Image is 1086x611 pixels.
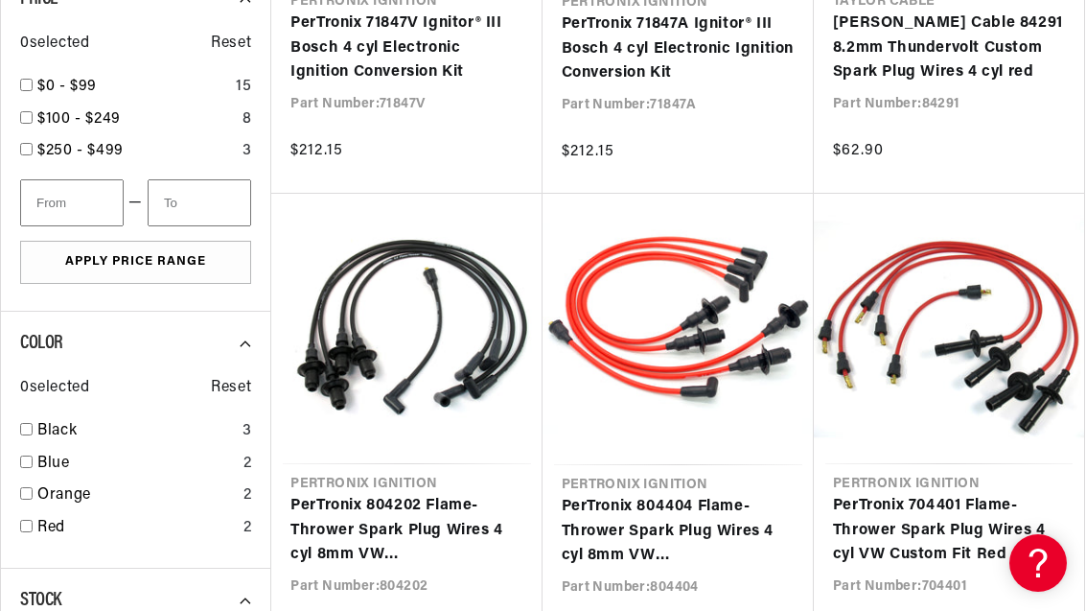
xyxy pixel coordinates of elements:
div: 2 [243,516,252,541]
span: Reset [211,376,251,401]
button: Apply Price Range [20,241,251,284]
input: To [148,179,251,226]
input: From [20,179,124,226]
a: Black [37,419,235,444]
span: $0 - $99 [37,79,97,94]
span: $250 - $499 [37,143,124,158]
a: PerTronix 71847A Ignitor® III Bosch 4 cyl Electronic Ignition Conversion Kit [562,12,795,86]
a: [PERSON_NAME] Cable 84291 8.2mm Thundervolt Custom Spark Plug Wires 4 cyl red [833,12,1065,85]
a: Red [37,516,236,541]
div: 2 [243,483,252,508]
div: 3 [243,139,252,164]
span: Stock [20,591,61,610]
div: 2 [243,452,252,477]
span: Reset [211,32,251,57]
a: PerTronix 704401 Flame-Thrower Spark Plug Wires 4 cyl VW Custom Fit Red [833,494,1065,568]
a: Blue [37,452,236,477]
a: PerTronix 71847V Ignitor® III Bosch 4 cyl Electronic Ignition Conversion Kit [290,12,522,85]
span: 0 selected [20,376,89,401]
div: 15 [236,75,251,100]
div: 8 [243,107,252,132]
span: 0 selected [20,32,89,57]
div: 3 [243,419,252,444]
span: — [128,191,143,216]
a: PerTronix 804404 Flame-Thrower Spark Plug Wires 4 cyl 8mm VW [DEMOGRAPHIC_DATA] Cap Red [562,495,795,569]
span: $100 - $249 [37,111,121,127]
a: Orange [37,483,236,508]
a: PerTronix 804202 Flame-Thrower Spark Plug Wires 4 cyl 8mm VW [DEMOGRAPHIC_DATA] Cap Black [290,494,522,568]
span: Color [20,334,63,353]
